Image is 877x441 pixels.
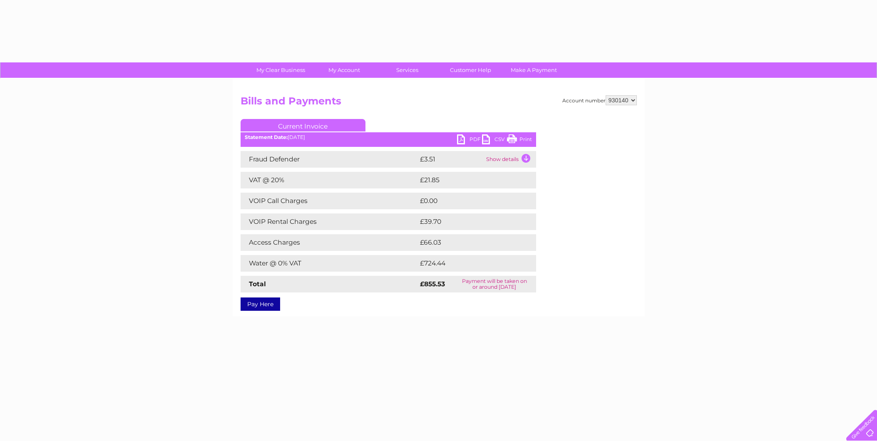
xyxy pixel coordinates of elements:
[507,134,532,146] a: Print
[241,151,418,168] td: Fraud Defender
[418,234,519,251] td: £66.03
[436,62,505,78] a: Customer Help
[245,134,288,140] b: Statement Date:
[241,297,280,311] a: Pay Here
[418,213,519,230] td: £39.70
[241,119,365,131] a: Current Invoice
[241,172,418,188] td: VAT @ 20%
[310,62,378,78] a: My Account
[482,134,507,146] a: CSV
[241,193,418,209] td: VOIP Call Charges
[241,134,536,140] div: [DATE]
[418,151,484,168] td: £3.51
[453,276,536,292] td: Payment will be taken on or around [DATE]
[418,172,519,188] td: £21.85
[484,151,536,168] td: Show details
[420,280,445,288] strong: £855.53
[249,280,266,288] strong: Total
[373,62,442,78] a: Services
[241,255,418,272] td: Water @ 0% VAT
[562,95,637,105] div: Account number
[418,255,522,272] td: £724.44
[241,234,418,251] td: Access Charges
[241,95,637,111] h2: Bills and Payments
[241,213,418,230] td: VOIP Rental Charges
[457,134,482,146] a: PDF
[499,62,568,78] a: Make A Payment
[246,62,315,78] a: My Clear Business
[418,193,517,209] td: £0.00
